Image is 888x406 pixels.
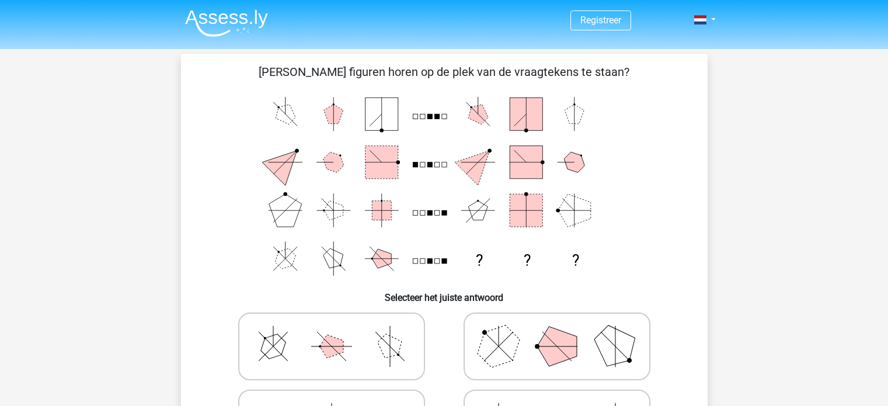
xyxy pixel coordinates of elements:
text: ? [524,252,531,269]
p: [PERSON_NAME] figuren horen op de plek van de vraagtekens te staan? [200,63,689,81]
h6: Selecteer het juiste antwoord [200,283,689,303]
img: Assessly [185,9,268,37]
a: Registreer [580,15,621,26]
text: ? [572,252,579,269]
text: ? [475,252,482,269]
